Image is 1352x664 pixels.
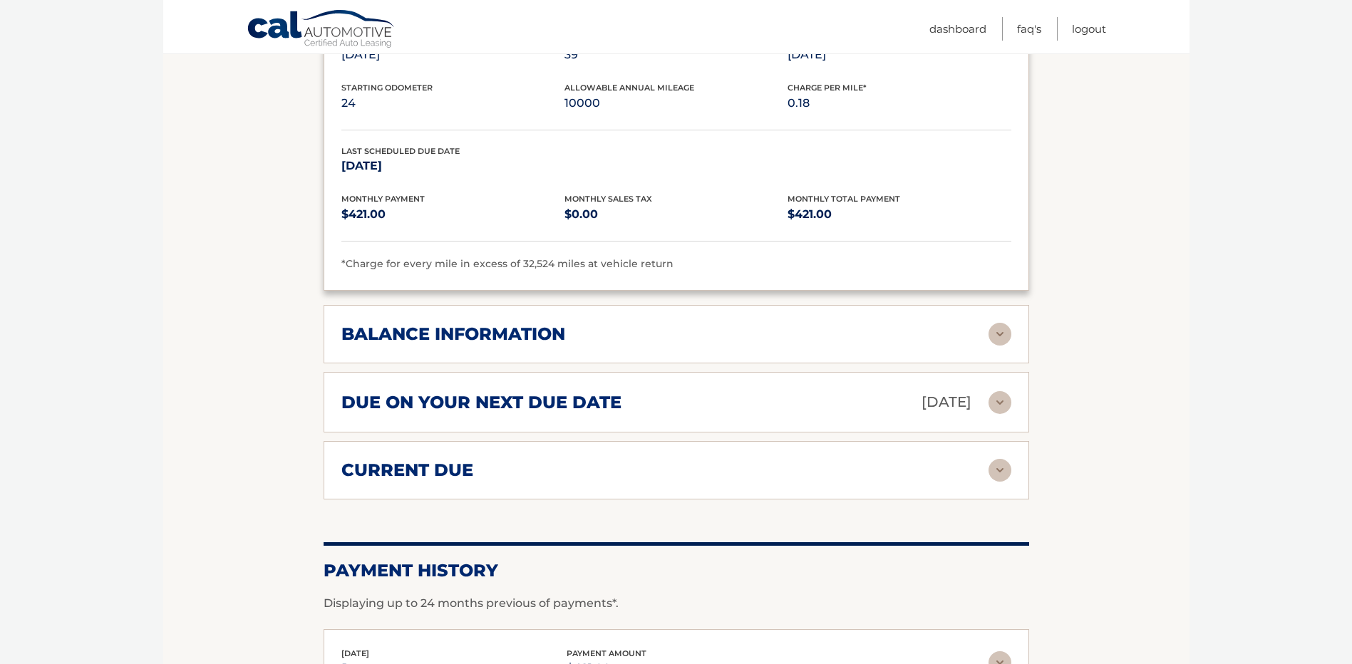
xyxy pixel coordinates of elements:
[341,323,565,345] h2: balance information
[324,595,1029,612] p: Displaying up to 24 months previous of payments*.
[341,194,425,204] span: Monthly Payment
[324,560,1029,581] h2: Payment History
[341,648,369,658] span: [DATE]
[341,156,564,176] p: [DATE]
[247,9,396,51] a: Cal Automotive
[341,83,433,93] span: Starting Odometer
[341,392,621,413] h2: due on your next due date
[788,204,1011,224] p: $421.00
[788,93,1011,113] p: 0.18
[341,257,674,270] span: *Charge for every mile in excess of 32,524 miles at vehicle return
[989,323,1011,346] img: accordion-rest.svg
[341,45,564,65] p: [DATE]
[567,648,646,658] span: payment amount
[341,460,473,481] h2: current due
[1017,17,1041,41] a: FAQ's
[564,194,652,204] span: Monthly Sales Tax
[788,45,1011,65] p: [DATE]
[989,391,1011,414] img: accordion-rest.svg
[564,93,788,113] p: 10000
[989,459,1011,482] img: accordion-rest.svg
[788,194,900,204] span: Monthly Total Payment
[564,45,788,65] p: 39
[341,204,564,224] p: $421.00
[922,390,971,415] p: [DATE]
[564,204,788,224] p: $0.00
[788,83,867,93] span: Charge Per Mile*
[564,83,694,93] span: Allowable Annual Mileage
[341,93,564,113] p: 24
[341,146,460,156] span: Last Scheduled Due Date
[929,17,986,41] a: Dashboard
[1072,17,1106,41] a: Logout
